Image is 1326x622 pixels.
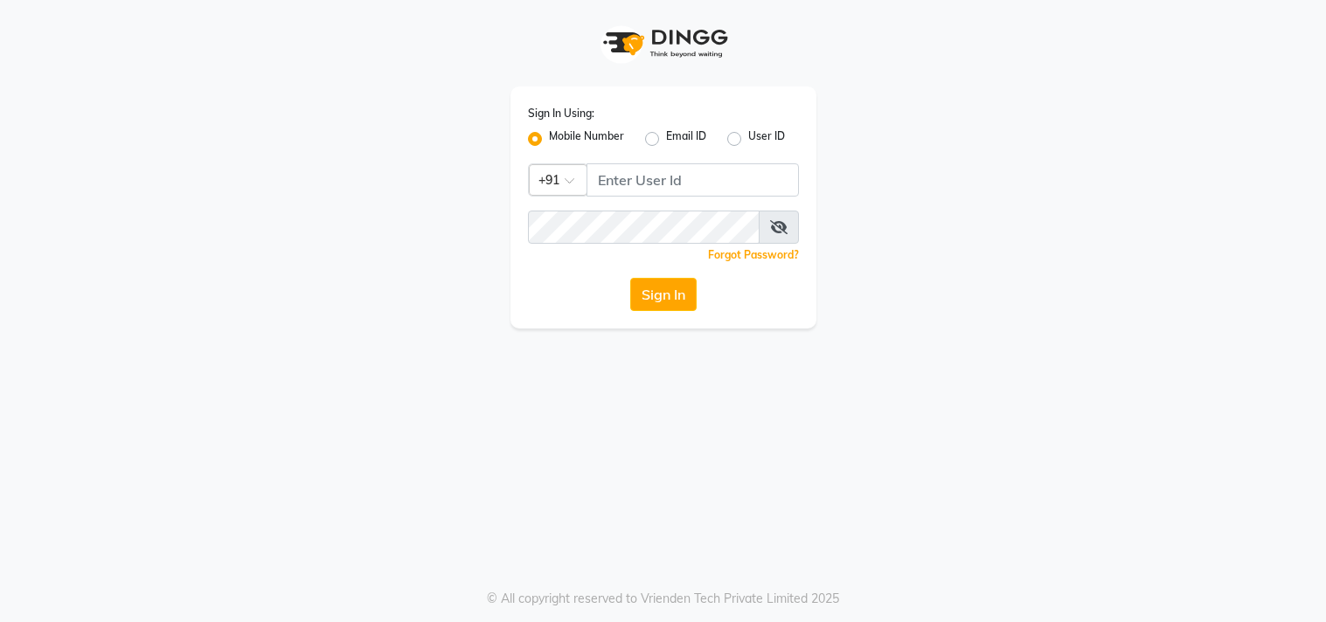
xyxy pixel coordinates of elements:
[748,128,785,149] label: User ID
[549,128,624,149] label: Mobile Number
[666,128,706,149] label: Email ID
[708,248,799,261] a: Forgot Password?
[594,17,733,69] img: logo1.svg
[528,106,594,121] label: Sign In Using:
[528,211,760,244] input: Username
[630,278,697,311] button: Sign In
[587,163,799,197] input: Username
